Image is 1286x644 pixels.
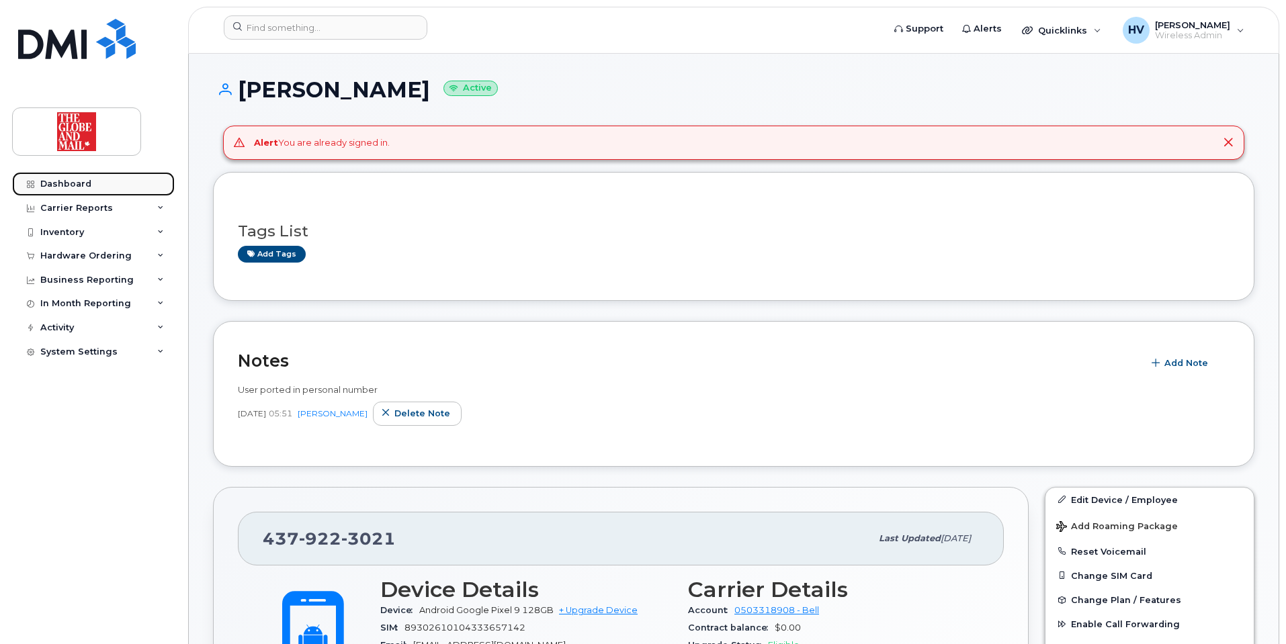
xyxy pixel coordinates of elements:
span: Android Google Pixel 9 128GB [419,605,554,615]
a: Edit Device / Employee [1045,488,1254,512]
span: 05:51 [269,408,292,419]
a: + Upgrade Device [559,605,638,615]
h2: Notes [238,351,1136,371]
button: Add Note [1143,351,1219,375]
span: $0.00 [775,623,801,633]
span: Account [688,605,734,615]
span: Contract balance [688,623,775,633]
button: Add Roaming Package [1045,512,1254,539]
span: Add Roaming Package [1056,521,1178,534]
span: Enable Call Forwarding [1071,619,1180,629]
small: Active [443,81,498,96]
button: Reset Voicemail [1045,539,1254,563]
span: Device [380,605,419,615]
div: You are already signed in. [254,136,390,149]
span: Last updated [879,533,941,543]
h3: Tags List [238,223,1230,240]
h3: Carrier Details [688,578,980,602]
a: 0503318908 - Bell [734,605,819,615]
a: Add tags [238,246,306,263]
a: [PERSON_NAME] [298,408,368,418]
button: Change Plan / Features [1045,588,1254,612]
span: [DATE] [238,408,266,419]
button: Enable Call Forwarding [1045,612,1254,636]
span: Change Plan / Features [1071,595,1181,605]
span: 922 [299,528,341,549]
button: Delete note [373,402,462,426]
span: SIM [380,623,404,633]
span: 437 [263,528,396,549]
span: User ported in personal number [238,384,378,395]
span: 3021 [341,528,396,549]
h3: Device Details [380,578,672,602]
h1: [PERSON_NAME] [213,78,1254,101]
span: 89302610104333657142 [404,623,525,633]
span: [DATE] [941,533,971,543]
span: Delete note [394,407,450,420]
button: Change SIM Card [1045,563,1254,588]
strong: Alert [254,137,278,148]
span: Add Note [1164,357,1208,369]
